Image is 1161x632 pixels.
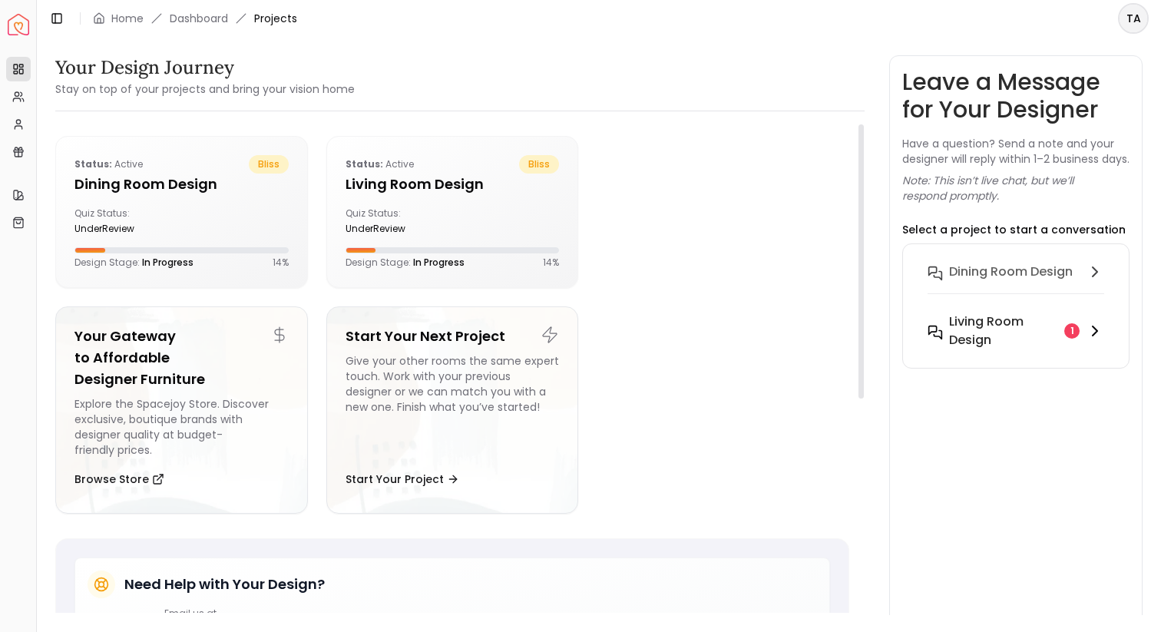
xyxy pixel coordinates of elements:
span: Projects [254,11,297,26]
h5: Your Gateway to Affordable Designer Furniture [74,326,289,390]
span: In Progress [142,256,193,269]
h5: Need Help with Your Design? [124,574,325,595]
p: active [74,155,143,174]
p: Email us at [164,607,277,620]
button: Start Your Project [346,464,459,495]
h6: Dining Room design [949,263,1073,281]
span: bliss [249,155,289,174]
p: 14 % [273,256,289,269]
button: Living Room design1 [915,306,1116,356]
h3: Your Design Journey [55,55,355,80]
nav: breadcrumb [93,11,297,26]
span: bliss [519,155,559,174]
p: Note: This isn’t live chat, but we’ll respond promptly. [902,173,1130,203]
p: 14 % [543,256,559,269]
p: active [346,155,414,174]
button: TA [1118,3,1149,34]
span: TA [1120,5,1147,32]
img: Spacejoy Logo [8,14,29,35]
a: Home [111,11,144,26]
h5: Living Room design [346,174,560,195]
p: Design Stage: [74,256,193,269]
div: 1 [1064,323,1080,339]
a: Start Your Next ProjectGive your other rooms the same expert touch. Work with your previous desig... [326,306,579,514]
a: Your Gateway to Affordable Designer FurnitureExplore the Spacejoy Store. Discover exclusive, bout... [55,306,308,514]
div: underReview [346,223,446,235]
p: Have a question? Send a note and your designer will reply within 1–2 business days. [902,136,1130,167]
b: Status: [74,157,112,170]
small: Stay on top of your projects and bring your vision home [55,81,355,97]
div: Give your other rooms the same expert touch. Work with your previous designer or we can match you... [346,353,560,458]
a: Spacejoy [8,14,29,35]
div: Quiz Status: [346,207,446,235]
p: Select a project to start a conversation [902,222,1126,237]
div: Explore the Spacejoy Store. Discover exclusive, boutique brands with designer quality at budget-f... [74,396,289,458]
h6: Living Room design [949,313,1058,349]
button: Browse Store [74,464,164,495]
h3: Leave a Message for Your Designer [902,68,1130,124]
span: In Progress [413,256,465,269]
a: Dashboard [170,11,228,26]
button: Dining Room design [915,256,1116,306]
b: Status: [346,157,383,170]
h5: Start Your Next Project [346,326,560,347]
h5: Dining Room design [74,174,289,195]
div: underReview [74,223,175,235]
div: Quiz Status: [74,207,175,235]
p: Design Stage: [346,256,465,269]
